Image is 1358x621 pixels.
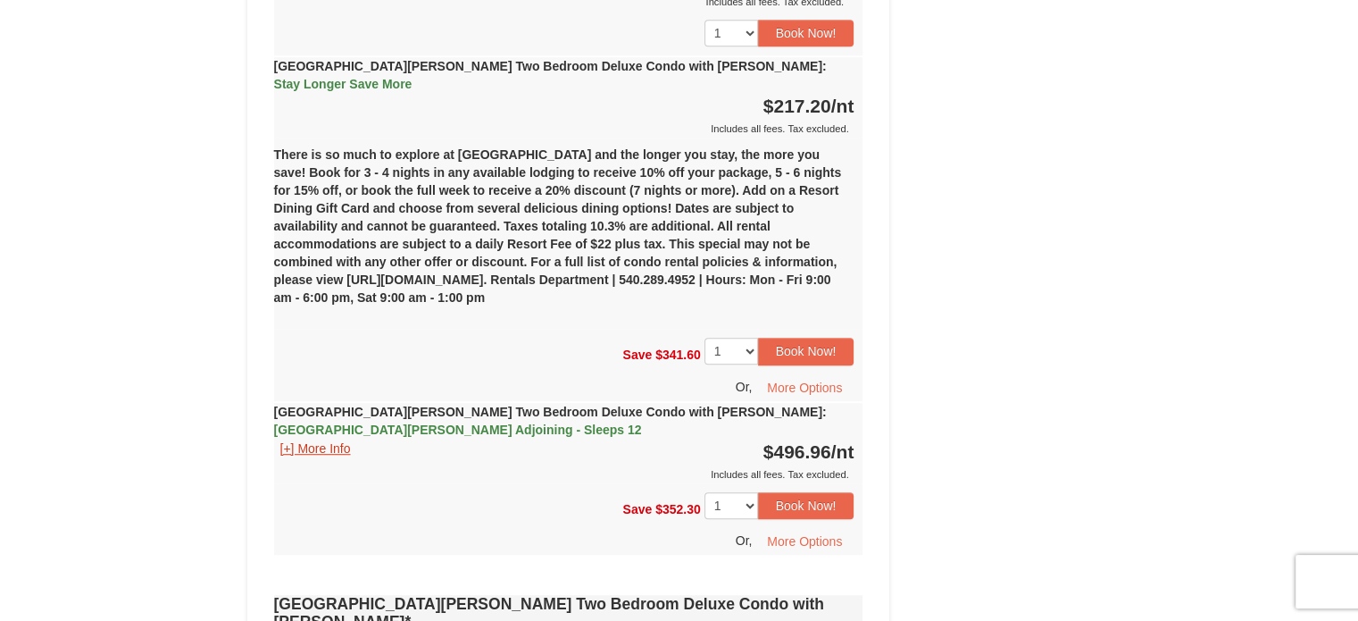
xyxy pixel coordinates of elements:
strong: [GEOGRAPHIC_DATA][PERSON_NAME] Two Bedroom Deluxe Condo with [PERSON_NAME] [274,405,827,437]
div: Includes all fees. Tax excluded. [274,120,854,138]
button: Book Now! [758,20,854,46]
span: $496.96 [763,441,831,462]
button: Book Now! [758,492,854,519]
span: $341.60 [655,348,701,362]
span: /nt [831,441,854,462]
span: /nt [831,96,854,116]
span: [GEOGRAPHIC_DATA][PERSON_NAME] Adjoining - Sleeps 12 [274,423,642,437]
div: Includes all fees. Tax excluded. [274,466,854,483]
span: Or, [736,379,753,393]
span: Save [622,501,652,516]
span: Save [622,348,652,362]
span: : [822,59,827,73]
button: Book Now! [758,338,854,365]
span: Stay Longer Save More [274,77,412,91]
div: There is so much to explore at [GEOGRAPHIC_DATA] and the longer you stay, the more you save! Book... [274,138,863,329]
span: $217.20 [763,96,831,116]
button: More Options [755,528,854,555]
span: Or, [736,533,753,548]
span: : [822,405,827,419]
strong: [GEOGRAPHIC_DATA][PERSON_NAME] Two Bedroom Deluxe Condo with [PERSON_NAME] [274,59,827,91]
button: More Options [755,374,854,401]
span: $352.30 [655,501,701,516]
button: [+] More Info [274,439,357,458]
